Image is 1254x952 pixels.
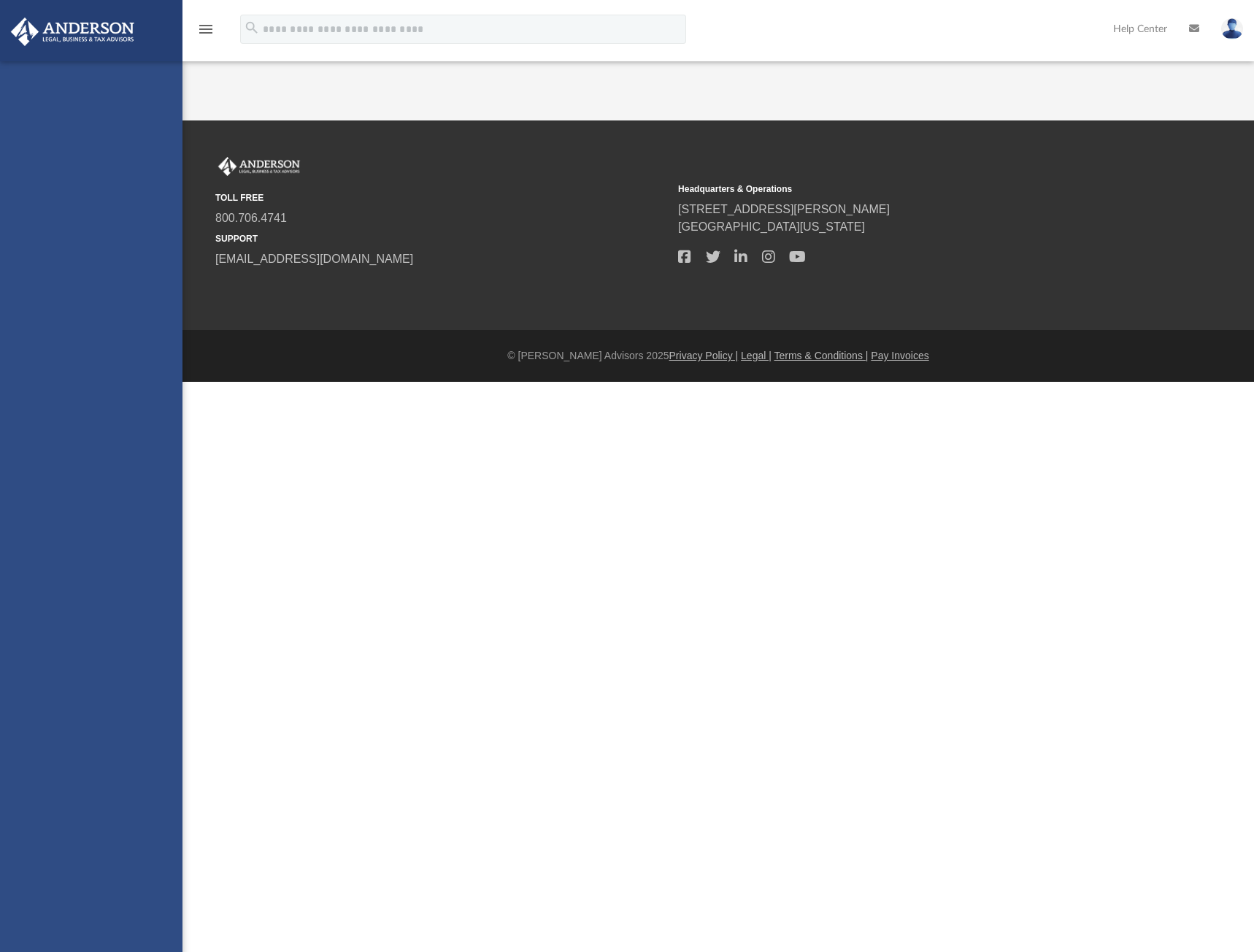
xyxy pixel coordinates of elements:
img: User Pic [1221,18,1243,39]
a: Privacy Policy | [669,350,739,361]
small: SUPPORT [215,232,668,245]
a: Legal | [741,350,772,361]
small: TOLL FREE [215,191,668,204]
a: Pay Invoices [871,350,928,361]
a: [EMAIL_ADDRESS][DOMAIN_NAME] [215,253,413,265]
i: menu [197,20,215,38]
img: Anderson Advisors Platinum Portal [215,157,303,176]
a: [STREET_ADDRESS][PERSON_NAME] [678,203,890,215]
a: 800.706.4741 [215,212,287,224]
small: Headquarters & Operations [678,183,1131,196]
a: menu [197,28,215,38]
a: [GEOGRAPHIC_DATA][US_STATE] [678,220,865,233]
img: Anderson Advisors Platinum Portal [7,18,139,46]
div: © [PERSON_NAME] Advisors 2025 [182,348,1254,364]
a: Terms & Conditions | [774,350,869,361]
i: search [244,20,260,36]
